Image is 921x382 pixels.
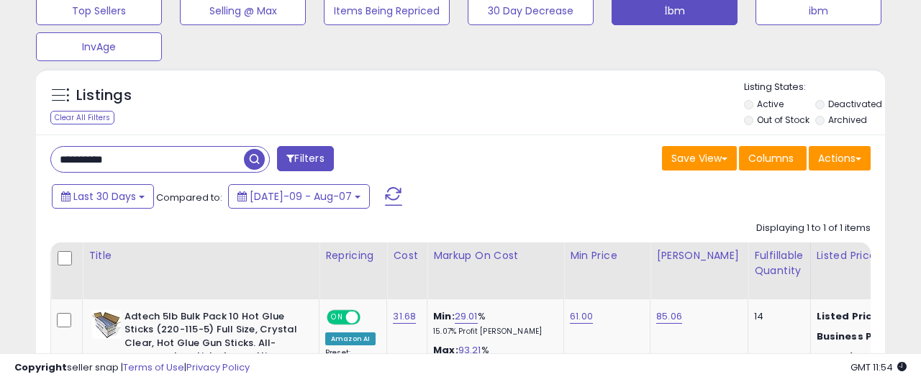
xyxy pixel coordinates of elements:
span: Last 30 Days [73,189,136,204]
div: Repricing [325,248,381,263]
p: Listing States: [744,81,885,94]
button: Last 30 Days [52,184,154,209]
div: % [433,310,553,337]
b: Min: [433,309,455,323]
div: seller snap | | [14,361,250,375]
div: Fulfillable Quantity [754,248,804,278]
button: Actions [809,146,871,170]
div: Markup on Cost [433,248,558,263]
div: [PERSON_NAME] [656,248,742,263]
b: Adtech 5lb Bulk Pack 10 Hot Glue Sticks (220-115-5) Full Size, Crystal Clear, Hot Glue Gun Sticks... [124,310,299,381]
button: [DATE]-09 - Aug-07 [228,184,370,209]
label: Out of Stock [757,114,809,126]
label: Deactivated [828,98,882,110]
a: Privacy Policy [186,360,250,374]
span: Columns [748,151,794,165]
a: 29.01 [455,309,478,324]
button: Columns [739,146,807,170]
div: Title [89,248,313,263]
span: [DATE]-09 - Aug-07 [250,189,352,204]
label: Archived [828,114,867,126]
div: 14 [754,310,799,323]
div: Min Price [570,248,644,263]
div: Displaying 1 to 1 of 1 items [756,222,871,235]
a: 31.68 [393,309,416,324]
span: ON [328,311,346,323]
a: 85.06 [656,309,682,324]
button: Filters [277,146,333,171]
span: 2025-09-7 11:54 GMT [850,360,907,374]
span: OFF [358,311,381,323]
div: Amazon AI [325,332,376,345]
label: Active [757,98,784,110]
p: 15.07% Profit [PERSON_NAME] [433,327,553,337]
strong: Copyright [14,360,67,374]
button: Save View [662,146,737,170]
a: Terms of Use [123,360,184,374]
h5: Listings [76,86,132,106]
b: Business Price: [817,329,896,343]
img: 51RqE-jJLrL._SL40_.jpg [92,310,121,339]
span: Compared to: [156,191,222,204]
div: Cost [393,248,421,263]
th: The percentage added to the cost of goods (COGS) that forms the calculator for Min & Max prices. [427,242,564,299]
b: Listed Price: [817,309,882,323]
button: InvAge [36,32,162,61]
div: Clear All Filters [50,111,114,124]
a: 61.00 [570,309,593,324]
